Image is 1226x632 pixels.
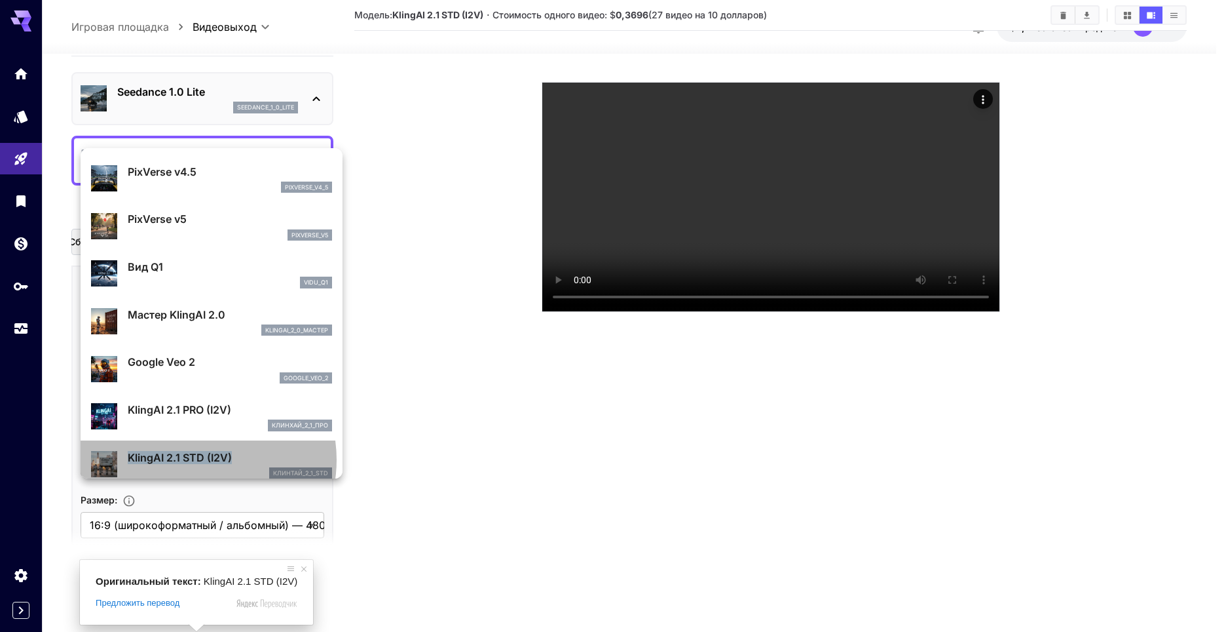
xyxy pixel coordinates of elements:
div: Google Veo 2google_veo_2 [91,349,332,389]
ya-tr-span: google_veo_2 [284,374,328,382]
div: PixVerse v4.5pixverse_v4_5 [91,159,332,199]
span: Предложить перевод [96,597,179,609]
ya-tr-span: PixVerse v5 [128,212,187,226]
span: KlingAI 2.1 STD (I2V) [204,576,297,587]
ya-tr-span: клинтай_2_1_std [273,469,328,477]
ya-tr-span: PixVerse v4.5 [128,165,196,178]
ya-tr-span: Мастер KlingAI 2.0 [128,308,225,321]
div: PixVerse v5pixverse_v5 [91,206,332,246]
ya-tr-span: клинхай_2_1_про [272,422,328,429]
div: Мастер KlingAI 2.0klingai_2_0_мастер [91,302,332,342]
div: Вид Q1vidu_q1 [91,254,332,294]
ya-tr-span: pixverse_v5 [291,231,328,239]
div: KlingAI 2.1 PRO (I2V)клинхай_2_1_про [91,397,332,437]
div: KlingAI 2.1 STD (I2V)клинтай_2_1_std [91,444,332,484]
ya-tr-span: Вид Q1 [128,260,163,273]
ya-tr-span: KlingAI 2.1 STD (I2V) [128,451,232,464]
ya-tr-span: klingai_2_0_мастер [265,326,328,334]
ya-tr-span: pixverse_v4_5 [285,184,328,191]
ya-tr-span: vidu_q1 [304,279,328,286]
span: Оригинальный текст: [96,576,201,587]
ya-tr-span: Google Veo 2 [128,355,195,368]
ya-tr-span: KlingAI 2.1 PRO (I2V) [128,403,231,416]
